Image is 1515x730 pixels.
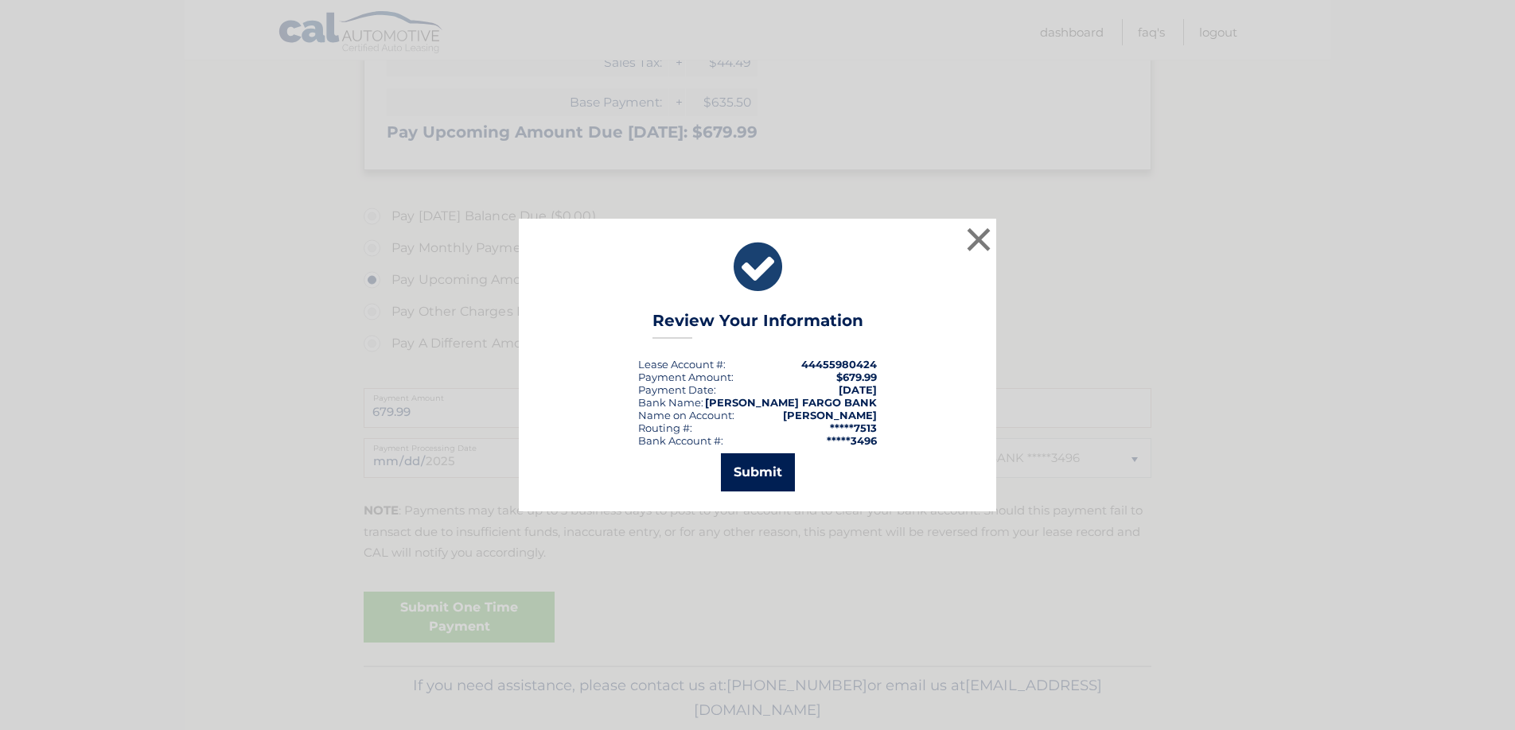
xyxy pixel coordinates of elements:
[963,223,995,255] button: ×
[638,409,734,421] div: Name on Account:
[638,396,703,409] div: Bank Name:
[801,358,877,371] strong: 44455980424
[638,383,714,396] span: Payment Date
[638,383,716,396] div: :
[836,371,877,383] span: $679.99
[638,358,726,371] div: Lease Account #:
[705,396,877,409] strong: [PERSON_NAME] FARGO BANK
[721,453,795,491] button: Submit
[638,421,692,434] div: Routing #:
[638,434,723,447] div: Bank Account #:
[638,371,734,383] div: Payment Amount:
[783,409,877,421] strong: [PERSON_NAME]
[652,311,863,339] h3: Review Your Information
[839,383,877,396] span: [DATE]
